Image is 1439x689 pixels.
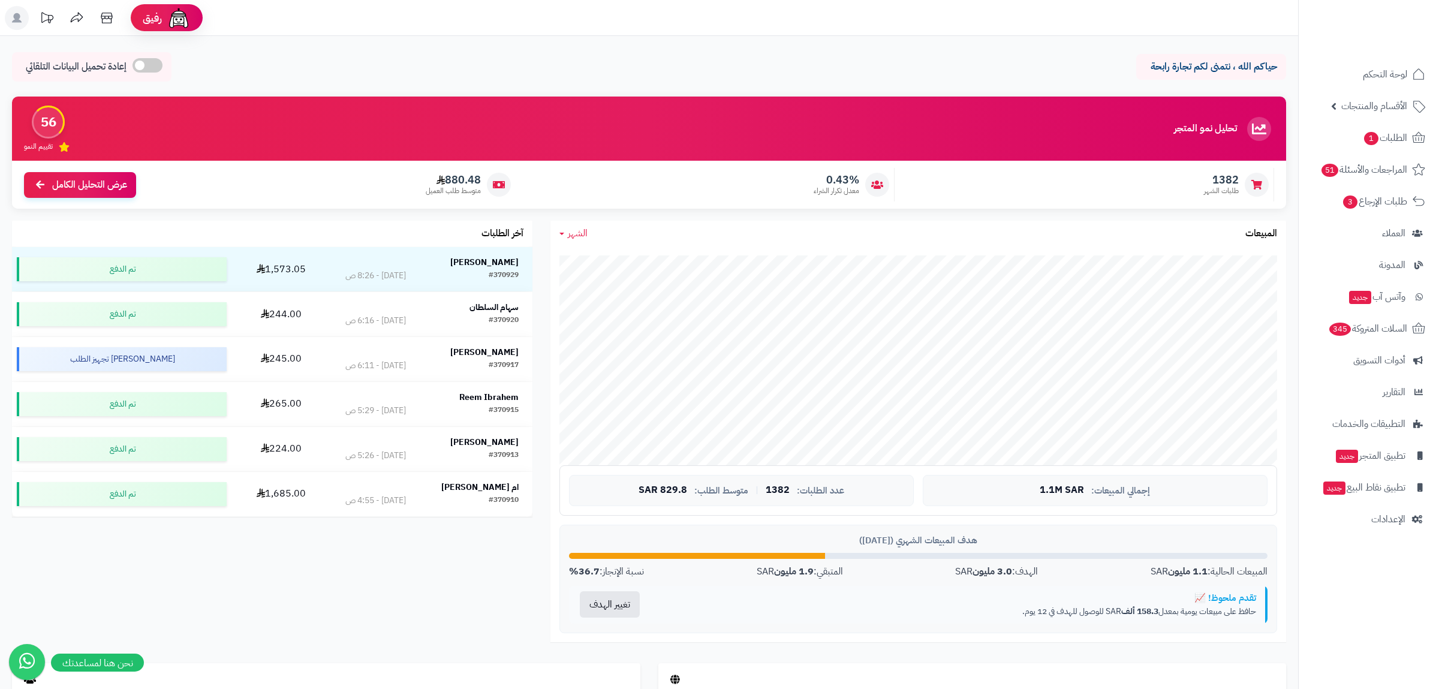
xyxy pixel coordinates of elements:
[660,606,1256,618] p: حافظ على مبيعات يومية بمعدل SAR للوصول للهدف في 12 يوم.
[1364,132,1378,145] span: 1
[52,178,127,192] span: عرض التحليل الكامل
[345,405,406,417] div: [DATE] - 5:29 ص
[1306,314,1432,343] a: السلات المتروكة345
[1121,605,1158,618] strong: 158.3 ألف
[1306,219,1432,248] a: العملاء
[459,391,519,404] strong: Reem Ibrahem
[32,6,62,33] a: تحديثات المنصة
[17,257,227,281] div: تم الدفع
[1306,251,1432,279] a: المدونة
[1306,187,1432,216] a: طلبات الإرجاع3
[426,186,481,196] span: متوسط طلب العميل
[1342,193,1407,210] span: طلبات الإرجاع
[231,472,332,516] td: 1,685.00
[17,392,227,416] div: تم الدفع
[1145,60,1277,74] p: حياكم الله ، نتمنى لكم تجارة رابحة
[1379,257,1405,273] span: المدونة
[755,486,758,495] span: |
[1306,155,1432,184] a: المراجعات والأسئلة51
[450,346,519,359] strong: [PERSON_NAME]
[1363,66,1407,83] span: لوحة التحكم
[1332,416,1405,432] span: التطبيقات والخدمات
[1343,195,1357,209] span: 3
[559,227,588,240] a: الشهر
[1174,124,1237,134] h3: تحليل نمو المتجر
[1335,447,1405,464] span: تطبيق المتجر
[481,228,523,239] h3: آخر الطلبات
[569,564,600,579] strong: 36.7%
[24,142,53,152] span: تقييم النمو
[1306,441,1432,470] a: تطبيق المتجرجديد
[1321,164,1338,177] span: 51
[1383,384,1405,401] span: التقارير
[345,315,406,327] div: [DATE] - 6:16 ص
[1306,346,1432,375] a: أدوات التسويق
[469,301,519,314] strong: سهام السلطان
[660,592,1256,604] div: تقدم ملحوظ! 📈
[1320,161,1407,178] span: المراجعات والأسئلة
[580,591,640,618] button: تغيير الهدف
[17,437,227,461] div: تم الدفع
[1306,124,1432,152] a: الطلبات1
[814,186,859,196] span: معدل تكرار الشراء
[345,450,406,462] div: [DATE] - 5:26 ص
[17,482,227,506] div: تم الدفع
[231,247,332,291] td: 1,573.05
[955,565,1038,579] div: الهدف: SAR
[774,564,814,579] strong: 1.9 مليون
[1306,410,1432,438] a: التطبيقات والخدمات
[1348,288,1405,305] span: وآتس آب
[1328,320,1407,337] span: السلات المتروكة
[489,495,519,507] div: #370910
[1353,352,1405,369] span: أدوات التسويق
[1336,450,1358,463] span: جديد
[489,270,519,282] div: #370929
[1306,378,1432,407] a: التقارير
[1341,98,1407,115] span: الأقسام والمنتجات
[766,485,790,496] span: 1382
[1382,225,1405,242] span: العملاء
[450,256,519,269] strong: [PERSON_NAME]
[1329,323,1351,336] span: 345
[345,495,406,507] div: [DATE] - 4:55 ص
[1306,505,1432,534] a: الإعدادات
[426,173,481,186] span: 880.48
[17,302,227,326] div: تم الدفع
[231,337,332,381] td: 245.00
[167,6,191,30] img: ai-face.png
[1371,511,1405,528] span: الإعدادات
[568,226,588,240] span: الشهر
[450,436,519,449] strong: [PERSON_NAME]
[345,270,406,282] div: [DATE] - 8:26 ص
[1363,130,1407,146] span: الطلبات
[1306,473,1432,502] a: تطبيق نقاط البيعجديد
[231,427,332,471] td: 224.00
[1204,186,1239,196] span: طلبات الشهر
[639,485,687,496] span: 829.8 SAR
[489,360,519,372] div: #370917
[26,60,127,74] span: إعادة تحميل البيانات التلقائي
[1204,173,1239,186] span: 1382
[694,486,748,496] span: متوسط الطلب:
[231,292,332,336] td: 244.00
[1322,479,1405,496] span: تطبيق نقاط البيع
[489,315,519,327] div: #370920
[143,11,162,25] span: رفيق
[1306,60,1432,89] a: لوحة التحكم
[231,382,332,426] td: 265.00
[1091,486,1150,496] span: إجمالي المبيعات:
[757,565,843,579] div: المتبقي: SAR
[24,172,136,198] a: عرض التحليل الكامل
[1168,564,1208,579] strong: 1.1 مليون
[569,534,1268,547] div: هدف المبيعات الشهري ([DATE])
[973,564,1012,579] strong: 3.0 مليون
[797,486,844,496] span: عدد الطلبات:
[1357,34,1428,59] img: logo-2.png
[489,450,519,462] div: #370913
[569,565,644,579] div: نسبة الإنجاز:
[1151,565,1268,579] div: المبيعات الحالية: SAR
[814,173,859,186] span: 0.43%
[17,347,227,371] div: [PERSON_NAME] تجهيز الطلب
[1245,228,1277,239] h3: المبيعات
[489,405,519,417] div: #370915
